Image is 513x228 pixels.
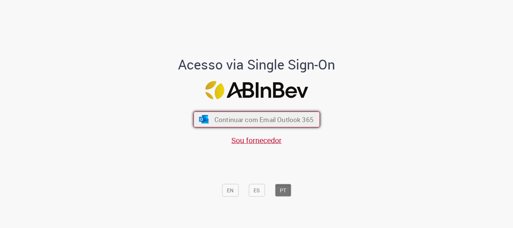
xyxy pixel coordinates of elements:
button: EN [222,184,238,197]
span: Continuar com Email Outlook 365 [214,115,313,124]
h1: Acesso via Single Sign-On [152,57,361,72]
img: Logo ABInBev [205,81,308,100]
img: ícone Azure/Microsoft 360 [198,115,209,124]
button: ícone Azure/Microsoft 360 Continuar com Email Outlook 365 [193,112,320,127]
button: PT [275,184,291,197]
button: ES [249,184,265,197]
a: Sou fornecedor [231,135,282,145]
